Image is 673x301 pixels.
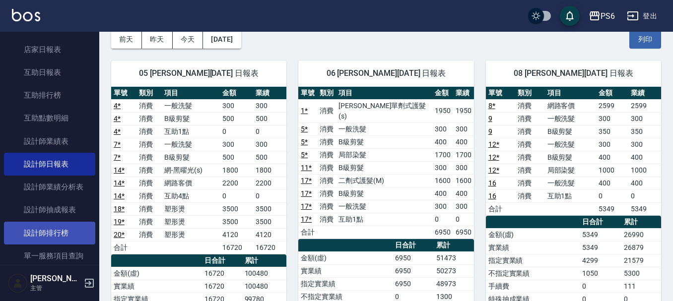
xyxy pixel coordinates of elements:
button: save [560,6,580,26]
button: 登出 [623,7,661,25]
td: 合計 [486,202,515,215]
td: B級剪髮 [336,161,432,174]
td: 0 [253,189,286,202]
td: 消費 [317,200,336,213]
td: 26990 [621,228,661,241]
td: B級剪髮 [545,125,596,138]
a: 9 [488,115,492,122]
p: 主管 [30,284,81,293]
td: 消費 [317,187,336,200]
td: 350 [628,125,661,138]
td: 26879 [621,241,661,254]
td: 消費 [136,164,162,177]
td: 實業績 [111,280,202,293]
td: 300 [432,161,453,174]
td: 塑形燙 [162,202,220,215]
td: 16720 [220,241,253,254]
td: 一般洗髮 [162,99,220,112]
td: 3500 [220,215,253,228]
span: 05 [PERSON_NAME][DATE] 日報表 [123,68,274,78]
td: B級剪髮 [545,151,596,164]
table: a dense table [486,87,661,216]
td: 消費 [136,151,162,164]
td: 互助4點 [162,189,220,202]
td: 6950 [393,251,434,264]
td: 300 [453,161,474,174]
td: 6950 [453,226,474,239]
td: 消費 [317,135,336,148]
td: 消費 [515,112,544,125]
td: 300 [453,200,474,213]
td: 指定實業績 [486,254,580,267]
td: 金額(虛) [486,228,580,241]
a: 9 [488,127,492,135]
td: 消費 [515,125,544,138]
td: 消費 [136,99,162,112]
td: 局部染髮 [336,148,432,161]
th: 項目 [336,87,432,100]
a: 設計師抽成報表 [4,198,95,221]
td: 3500 [253,215,286,228]
td: 1800 [253,164,286,177]
td: 金額(虛) [111,267,202,280]
td: 0 [628,189,661,202]
td: 消費 [136,125,162,138]
td: 1700 [432,148,453,161]
button: 列印 [629,30,661,49]
th: 日合計 [580,216,621,229]
td: 一般洗髮 [545,138,596,151]
td: 6950 [393,264,434,277]
td: 消費 [136,215,162,228]
td: 300 [628,138,661,151]
img: Person [8,273,28,293]
td: 消費 [515,151,544,164]
td: 500 [220,151,253,164]
td: 400 [596,177,629,189]
td: 400 [432,135,453,148]
th: 項目 [545,87,596,100]
a: 互助日報表 [4,61,95,84]
span: 08 [PERSON_NAME][DATE] 日報表 [498,68,649,78]
td: 0 [220,189,253,202]
td: 51473 [434,251,473,264]
td: 一般洗髮 [545,177,596,189]
td: 金額(虛) [298,251,393,264]
td: 互助1點 [162,125,220,138]
td: 400 [432,187,453,200]
td: 500 [220,112,253,125]
td: 網-黑曜光(s) [162,164,220,177]
td: 300 [453,122,474,135]
td: 塑形燙 [162,215,220,228]
a: 設計師業績表 [4,130,95,153]
td: 4299 [580,254,621,267]
td: 6950 [432,226,453,239]
td: 400 [628,151,661,164]
td: 消費 [136,202,162,215]
td: 消費 [515,164,544,177]
td: 0 [453,213,474,226]
td: 300 [220,99,253,112]
td: 2200 [253,177,286,189]
td: 300 [596,138,629,151]
td: 實業績 [298,264,393,277]
td: 消費 [317,122,336,135]
td: 16720 [202,280,242,293]
td: 實業績 [486,241,580,254]
td: 5349 [580,228,621,241]
td: 消費 [317,174,336,187]
td: 1600 [432,174,453,187]
td: 5349 [580,241,621,254]
td: 消費 [317,161,336,174]
td: 5300 [621,267,661,280]
td: [PERSON_NAME]單劑式護髮(s) [336,99,432,122]
td: 1950 [432,99,453,122]
td: 16720 [202,267,242,280]
a: 互助排行榜 [4,84,95,107]
a: 16 [488,179,496,187]
td: 網路客價 [545,99,596,112]
td: 塑形燙 [162,228,220,241]
th: 項目 [162,87,220,100]
a: 設計師日報表 [4,153,95,176]
th: 金額 [220,87,253,100]
button: PS6 [585,6,619,26]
